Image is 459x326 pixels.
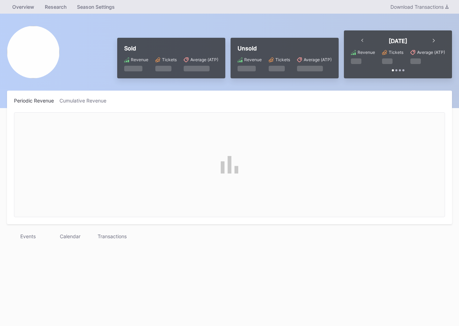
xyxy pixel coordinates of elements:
[14,98,59,104] div: Periodic Revenue
[275,57,290,62] div: Tickets
[162,57,177,62] div: Tickets
[91,231,133,241] div: Transactions
[72,2,120,12] a: Season Settings
[244,57,262,62] div: Revenue
[190,57,218,62] div: Average (ATP)
[304,57,332,62] div: Average (ATP)
[389,37,407,44] div: [DATE]
[387,2,452,12] button: Download Transactions
[417,50,445,55] div: Average (ATP)
[131,57,148,62] div: Revenue
[49,231,91,241] div: Calendar
[40,2,72,12] a: Research
[358,50,375,55] div: Revenue
[124,45,218,52] div: Sold
[389,50,403,55] div: Tickets
[7,231,49,241] div: Events
[7,2,40,12] a: Overview
[390,4,449,10] div: Download Transactions
[238,45,332,52] div: Unsold
[59,98,112,104] div: Cumulative Revenue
